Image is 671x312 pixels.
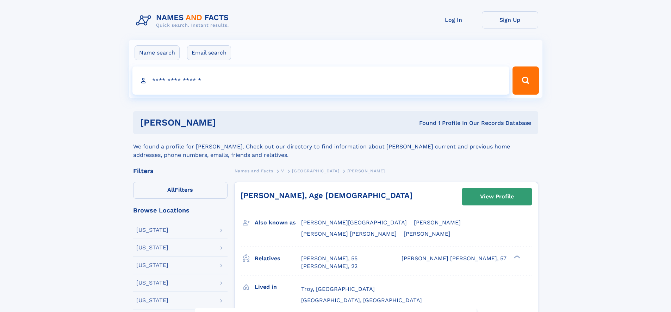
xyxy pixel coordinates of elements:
[133,207,228,214] div: Browse Locations
[241,191,412,200] a: [PERSON_NAME], Age [DEMOGRAPHIC_DATA]
[135,45,180,60] label: Name search
[301,262,358,270] a: [PERSON_NAME], 22
[301,286,375,292] span: Troy, [GEOGRAPHIC_DATA]
[235,166,273,175] a: Names and Facts
[133,134,538,159] div: We found a profile for [PERSON_NAME]. Check out our directory to find information about [PERSON_N...
[133,182,228,199] label: Filters
[347,168,385,173] span: [PERSON_NAME]
[301,219,407,226] span: [PERSON_NAME][GEOGRAPHIC_DATA]
[462,188,532,205] a: View Profile
[136,227,168,233] div: [US_STATE]
[255,281,301,293] h3: Lived in
[281,166,284,175] a: V
[404,230,451,237] span: [PERSON_NAME]
[425,11,482,28] a: Log In
[301,255,358,262] a: [PERSON_NAME], 55
[167,186,175,193] span: All
[136,298,168,303] div: [US_STATE]
[281,168,284,173] span: V
[301,230,397,237] span: [PERSON_NAME] [PERSON_NAME]
[133,11,235,30] img: Logo Names and Facts
[187,45,231,60] label: Email search
[132,66,510,95] input: search input
[140,118,318,127] h1: [PERSON_NAME]
[512,254,521,259] div: ❯
[480,189,514,205] div: View Profile
[301,297,422,304] span: [GEOGRAPHIC_DATA], [GEOGRAPHIC_DATA]
[292,166,339,175] a: [GEOGRAPHIC_DATA]
[136,262,168,268] div: [US_STATE]
[317,119,531,127] div: Found 1 Profile In Our Records Database
[133,168,228,174] div: Filters
[136,245,168,250] div: [US_STATE]
[255,217,301,229] h3: Also known as
[402,255,507,262] a: [PERSON_NAME] [PERSON_NAME], 57
[255,253,301,265] h3: Relatives
[136,280,168,286] div: [US_STATE]
[292,168,339,173] span: [GEOGRAPHIC_DATA]
[482,11,538,28] a: Sign Up
[414,219,461,226] span: [PERSON_NAME]
[512,66,539,95] button: Search Button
